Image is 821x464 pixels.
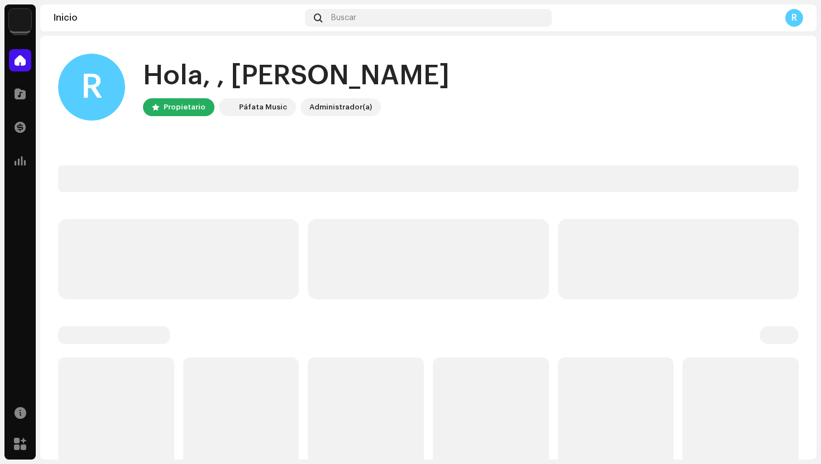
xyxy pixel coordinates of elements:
[143,58,450,94] div: Hola, , [PERSON_NAME]
[9,9,31,31] img: 594a6a2b-402e-48c3-9023-4c54ecc2b95b
[239,101,287,114] div: Páfata Music
[331,13,356,22] span: Buscar
[164,101,206,114] div: Propietario
[309,101,372,114] div: Administrador(a)
[58,54,125,121] div: R
[221,101,235,114] img: 594a6a2b-402e-48c3-9023-4c54ecc2b95b
[785,9,803,27] div: R
[54,13,300,22] div: Inicio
